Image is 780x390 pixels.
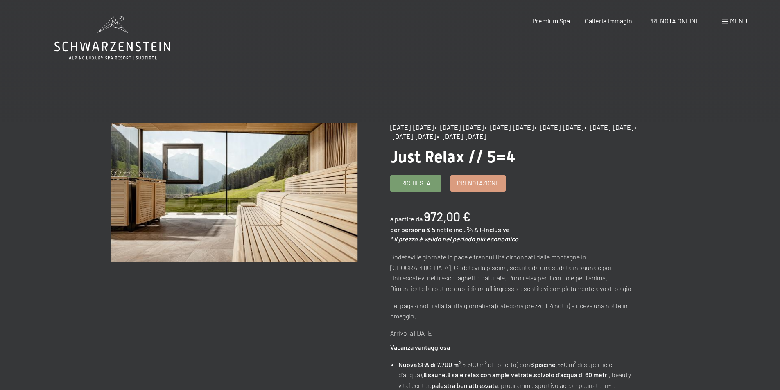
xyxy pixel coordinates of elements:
span: • [DATE]-[DATE] [584,123,633,131]
span: incl. ¾ All-Inclusive [454,225,510,233]
span: [DATE]-[DATE] [390,123,434,131]
span: a partire da [390,215,423,223]
strong: 6 piscine [530,361,556,368]
span: Prenotazione [457,179,499,187]
span: Richiesta [401,179,430,187]
img: Just Relax // 5=4 [111,123,357,262]
span: • [DATE]-[DATE] [434,123,484,131]
span: Menu [730,17,747,25]
a: PRENOTA ONLINE [648,17,700,25]
a: Prenotazione [451,176,505,191]
span: Just Relax // 5=4 [390,147,516,167]
p: Godetevi le giornate in pace e tranquillità circondati dalle montagne in [GEOGRAPHIC_DATA]. Godet... [390,252,637,293]
em: * il prezzo è valido nel periodo più economico [390,235,518,243]
span: 5 notte [432,225,452,233]
a: Richiesta [391,176,441,191]
a: Galleria immagini [585,17,634,25]
p: Arrivo la [DATE] [390,328,637,338]
strong: Vacanza vantaggiosa [390,343,450,351]
strong: 8 sale relax con ampie vetrate [447,371,532,379]
p: Lei paga 4 notti alla tariffa giornaliera (categoria prezzo 1-4 notti) e riceve una notte in omag... [390,300,637,321]
b: 972,00 € [424,209,470,224]
strong: 8 saune [423,371,445,379]
span: per persona & [390,225,431,233]
strong: Nuova SPA di 7.700 m² [398,361,461,368]
a: Premium Spa [532,17,570,25]
span: • [DATE]-[DATE] [484,123,534,131]
strong: palestra ben attrezzata [432,381,498,389]
span: • [DATE]-[DATE] [534,123,583,131]
span: • [DATE]-[DATE] [437,132,486,140]
strong: scivolo d'acqua di 60 metri [534,371,609,379]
